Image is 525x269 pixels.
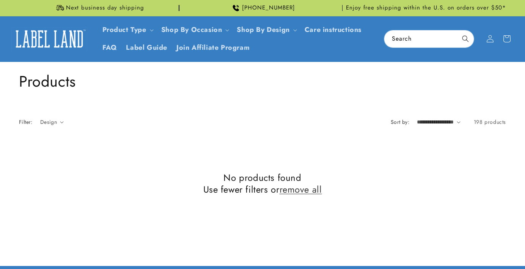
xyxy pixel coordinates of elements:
[242,4,295,12] span: [PHONE_NUMBER]
[98,21,157,39] summary: Product Type
[98,39,122,57] a: FAQ
[19,172,506,195] h2: No products found Use fewer filters or
[102,25,146,35] a: Product Type
[40,118,64,126] summary: Design (0 selected)
[161,25,222,34] span: Shop By Occasion
[457,30,474,47] button: Search
[232,21,300,39] summary: Shop By Design
[346,4,506,12] span: Enjoy free shipping within the U.S. on orders over $50*
[121,39,172,57] a: Label Guide
[391,118,409,126] label: Sort by:
[126,43,167,52] span: Label Guide
[300,21,366,39] a: Care instructions
[102,43,117,52] span: FAQ
[9,24,90,54] a: Label Land
[11,27,87,51] img: Label Land
[66,4,144,12] span: Next business day shipping
[157,21,233,39] summary: Shop By Occasion
[280,184,322,195] a: remove all
[40,118,57,126] span: Design
[474,118,506,126] span: 198 products
[305,25,362,34] span: Care instructions
[19,118,33,126] h2: Filter:
[19,71,506,91] h1: Products
[176,43,250,52] span: Join Affiliate Program
[172,39,254,57] a: Join Affiliate Program
[237,25,289,35] a: Shop By Design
